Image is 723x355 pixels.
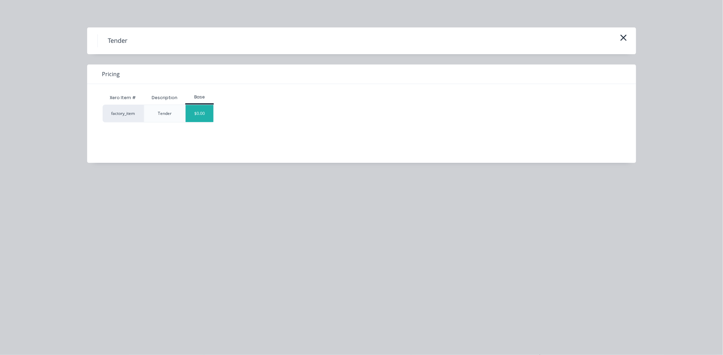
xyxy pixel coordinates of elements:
div: $0.00 [186,105,213,122]
div: factory_item [103,105,144,122]
div: Xero Item # [103,91,144,105]
div: Description [146,89,183,106]
span: Pricing [102,70,120,78]
div: Tender [158,110,172,117]
div: Base [185,94,214,100]
h4: Tender [97,34,138,47]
